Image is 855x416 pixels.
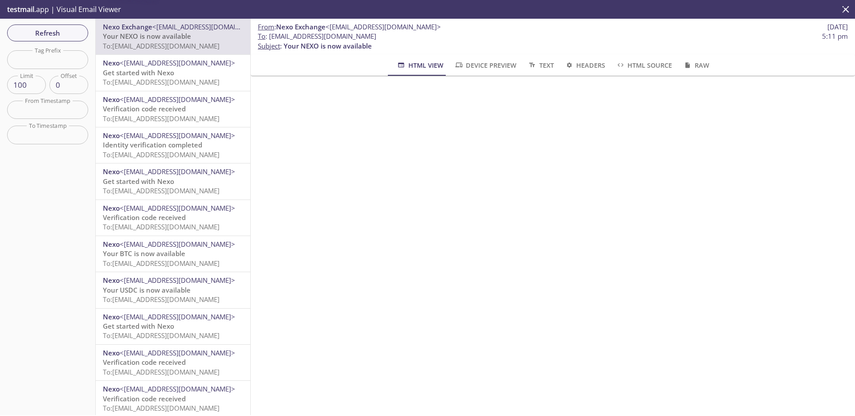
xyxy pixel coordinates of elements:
span: Text [527,60,554,71]
button: Refresh [7,24,88,41]
span: Nexo [103,312,120,321]
span: 5:11 pm [822,32,848,41]
span: <[EMAIL_ADDRESS][DOMAIN_NAME]> [120,276,235,285]
span: To [258,32,265,41]
span: Nexo [103,276,120,285]
div: Nexo<[EMAIL_ADDRESS][DOMAIN_NAME]>Get started with NexoTo:[EMAIL_ADDRESS][DOMAIN_NAME] [96,163,250,199]
div: Nexo<[EMAIL_ADDRESS][DOMAIN_NAME]>Your USDC is now availableTo:[EMAIL_ADDRESS][DOMAIN_NAME] [96,272,250,308]
span: HTML View [396,60,443,71]
span: Nexo [103,348,120,357]
span: Your USDC is now available [103,285,191,294]
span: <[EMAIL_ADDRESS][DOMAIN_NAME]> [120,240,235,249]
span: HTML Source [616,60,672,71]
div: Nexo<[EMAIL_ADDRESS][DOMAIN_NAME]>Get started with NexoTo:[EMAIL_ADDRESS][DOMAIN_NAME] [96,309,250,344]
span: Nexo [103,204,120,212]
span: : [258,22,441,32]
span: To: [EMAIL_ADDRESS][DOMAIN_NAME] [103,367,220,376]
span: Verification code received [103,213,186,222]
span: To: [EMAIL_ADDRESS][DOMAIN_NAME] [103,114,220,123]
div: Nexo<[EMAIL_ADDRESS][DOMAIN_NAME]>Verification code receivedTo:[EMAIL_ADDRESS][DOMAIN_NAME] [96,345,250,380]
span: <[EMAIL_ADDRESS][DOMAIN_NAME]> [120,348,235,357]
span: Subject [258,41,280,50]
span: Headers [565,60,605,71]
span: Your NEXO is now available [284,41,372,50]
div: Nexo Exchange<[EMAIL_ADDRESS][DOMAIN_NAME]>Your NEXO is now availableTo:[EMAIL_ADDRESS][DOMAIN_NAME] [96,19,250,54]
span: Nexo Exchange [103,22,152,31]
span: <[EMAIL_ADDRESS][DOMAIN_NAME]> [120,384,235,393]
span: To: [EMAIL_ADDRESS][DOMAIN_NAME] [103,150,220,159]
span: Nexo [103,95,120,104]
span: Raw [683,60,709,71]
span: Device Preview [454,60,517,71]
div: Nexo<[EMAIL_ADDRESS][DOMAIN_NAME]>Verification code receivedTo:[EMAIL_ADDRESS][DOMAIN_NAME] [96,200,250,236]
p: : [258,32,848,51]
span: <[EMAIL_ADDRESS][DOMAIN_NAME]> [120,204,235,212]
span: Get started with Nexo [103,68,174,77]
span: Refresh [14,27,81,39]
span: To: [EMAIL_ADDRESS][DOMAIN_NAME] [103,222,220,231]
span: Get started with Nexo [103,177,174,186]
div: Nexo<[EMAIL_ADDRESS][DOMAIN_NAME]>Verification code receivedTo:[EMAIL_ADDRESS][DOMAIN_NAME] [96,91,250,127]
span: Get started with Nexo [103,322,174,330]
span: Nexo [103,384,120,393]
span: To: [EMAIL_ADDRESS][DOMAIN_NAME] [103,295,220,304]
span: Verification code received [103,104,186,113]
span: To: [EMAIL_ADDRESS][DOMAIN_NAME] [103,331,220,340]
span: To: [EMAIL_ADDRESS][DOMAIN_NAME] [103,41,220,50]
span: To: [EMAIL_ADDRESS][DOMAIN_NAME] [103,404,220,412]
span: <[EMAIL_ADDRESS][DOMAIN_NAME]> [120,312,235,321]
div: Nexo<[EMAIL_ADDRESS][DOMAIN_NAME]>Identity verification completedTo:[EMAIL_ADDRESS][DOMAIN_NAME] [96,127,250,163]
span: : [EMAIL_ADDRESS][DOMAIN_NAME] [258,32,376,41]
span: Nexo [103,240,120,249]
span: <[EMAIL_ADDRESS][DOMAIN_NAME]> [120,167,235,176]
div: Nexo<[EMAIL_ADDRESS][DOMAIN_NAME]>Your BTC is now availableTo:[EMAIL_ADDRESS][DOMAIN_NAME] [96,236,250,272]
span: Verification code received [103,358,186,367]
span: <[EMAIL_ADDRESS][DOMAIN_NAME]> [152,22,268,31]
span: Verification code received [103,394,186,403]
span: <[EMAIL_ADDRESS][DOMAIN_NAME]> [326,22,441,31]
span: [DATE] [827,22,848,32]
span: Nexo [103,58,120,67]
span: To: [EMAIL_ADDRESS][DOMAIN_NAME] [103,259,220,268]
span: To: [EMAIL_ADDRESS][DOMAIN_NAME] [103,77,220,86]
span: From [258,22,274,31]
span: <[EMAIL_ADDRESS][DOMAIN_NAME]> [120,131,235,140]
span: Nexo [103,131,120,140]
span: Nexo Exchange [276,22,326,31]
span: <[EMAIL_ADDRESS][DOMAIN_NAME]> [120,95,235,104]
span: Nexo [103,167,120,176]
span: Identity verification completed [103,140,202,149]
span: testmail [7,4,34,14]
span: Your BTC is now available [103,249,185,258]
span: Your NEXO is now available [103,32,191,41]
span: <[EMAIL_ADDRESS][DOMAIN_NAME]> [120,58,235,67]
div: Nexo<[EMAIL_ADDRESS][DOMAIN_NAME]>Get started with NexoTo:[EMAIL_ADDRESS][DOMAIN_NAME] [96,55,250,90]
span: To: [EMAIL_ADDRESS][DOMAIN_NAME] [103,186,220,195]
